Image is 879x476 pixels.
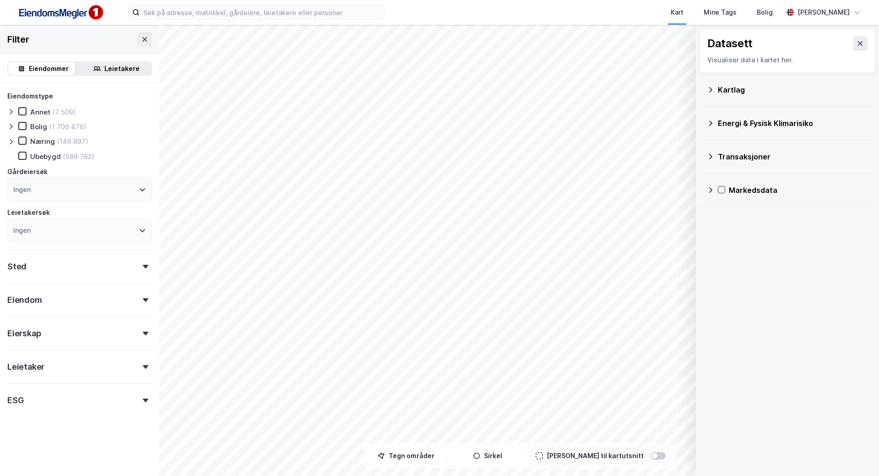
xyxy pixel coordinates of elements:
[15,2,106,23] img: F4PB6Px+NJ5v8B7XTbfpPpyloAAAAASUVORK5CYII=
[449,447,526,465] button: Sirkel
[57,137,88,146] div: (146 897)
[7,328,41,339] div: Eierskap
[13,225,31,236] div: Ingen
[52,108,76,116] div: (7 509)
[140,5,384,19] input: Søk på adresse, matrikkel, gårdeiere, leietakere eller personer
[30,152,61,161] div: Ubebygd
[707,55,868,66] div: Visualiser data i kartet her.
[707,36,753,51] div: Datasett
[30,122,47,131] div: Bolig
[7,261,27,272] div: Sted
[729,185,868,196] div: Markedsdata
[13,184,31,195] div: Ingen
[7,207,50,218] div: Leietakersøk
[7,361,44,372] div: Leietaker
[547,450,644,461] div: [PERSON_NAME] til kartutsnitt
[7,295,42,306] div: Eiendom
[104,63,140,74] div: Leietakere
[63,152,94,161] div: (599 782)
[757,7,773,18] div: Bolig
[7,395,23,406] div: ESG
[718,151,868,162] div: Transaksjoner
[833,432,879,476] div: Kontrollprogram for chat
[30,108,50,116] div: Annet
[833,432,879,476] iframe: Chat Widget
[671,7,684,18] div: Kart
[7,32,29,47] div: Filter
[7,166,48,177] div: Gårdeiersøk
[798,7,850,18] div: [PERSON_NAME]
[704,7,737,18] div: Mine Tags
[29,63,69,74] div: Eiendommer
[718,118,868,129] div: Energi & Fysisk Klimarisiko
[7,91,53,102] div: Eiendomstype
[30,137,55,146] div: Næring
[367,447,445,465] button: Tegn områder
[49,122,87,131] div: (1 706 476)
[718,84,868,95] div: Kartlag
